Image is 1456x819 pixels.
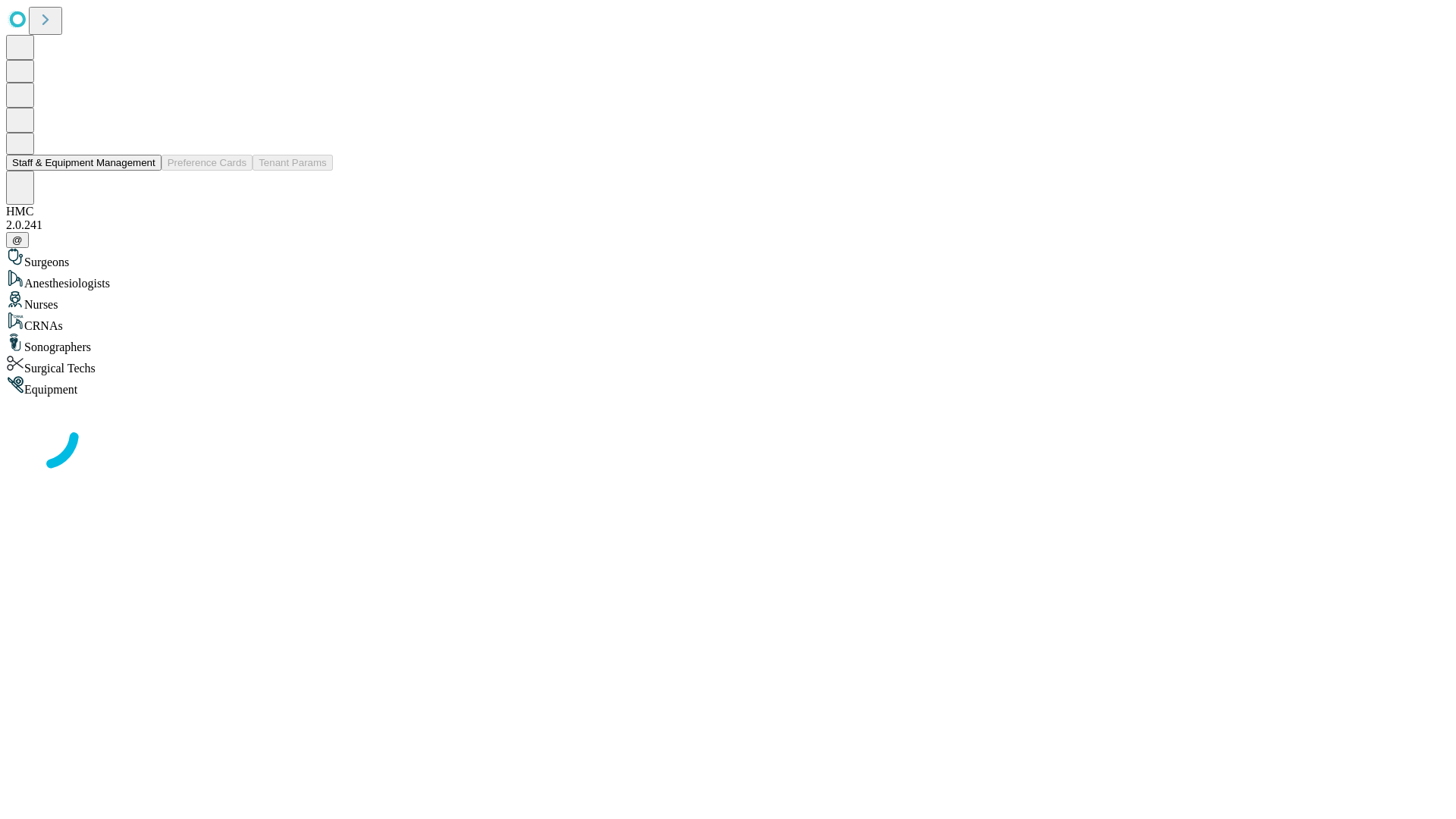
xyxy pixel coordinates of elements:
[6,155,162,171] button: Staff & Equipment Management
[162,155,253,171] button: Preference Cards
[6,375,1450,397] div: Equipment
[6,333,1450,354] div: Sonographers
[6,312,1450,333] div: CRNAs
[6,232,29,248] button: @
[6,218,1450,232] div: 2.0.241
[6,248,1450,269] div: Surgeons
[12,234,23,246] span: @
[253,155,333,171] button: Tenant Params
[6,205,1450,218] div: HMC
[6,290,1450,312] div: Nurses
[6,269,1450,290] div: Anesthesiologists
[6,354,1450,375] div: Surgical Techs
